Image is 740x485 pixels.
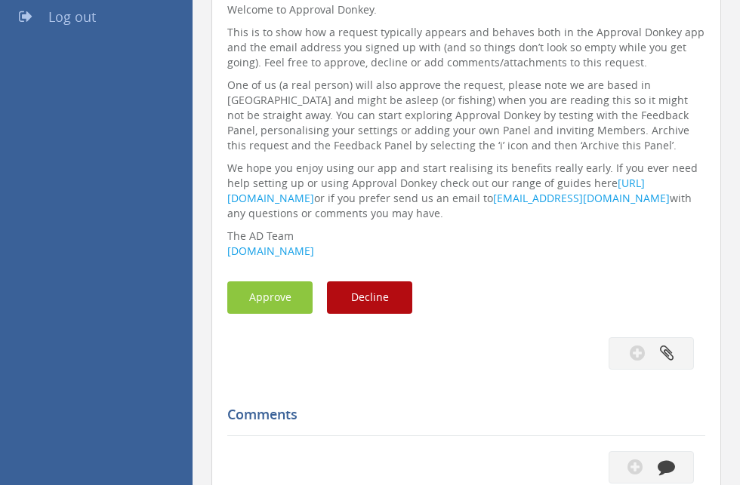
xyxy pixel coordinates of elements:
[227,2,705,17] p: Welcome to Approval Donkey.
[227,407,694,422] h5: Comments
[227,244,314,258] a: [DOMAIN_NAME]
[493,191,670,205] a: [EMAIL_ADDRESS][DOMAIN_NAME]
[227,229,705,244] div: The AD Team
[227,176,645,205] a: [URL][DOMAIN_NAME]
[48,8,96,26] span: Log out
[227,25,705,70] p: This is to show how a request typically appears and behaves both in the Approval Donkey app and t...
[227,281,313,314] button: Approve
[327,281,412,314] button: Decline
[227,161,705,221] p: We hope you enjoy using our app and start realising its benefits really early. If you ever need h...
[227,78,705,153] p: One of us (a real person) will also approve the request, please note we are based in [GEOGRAPHIC_...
